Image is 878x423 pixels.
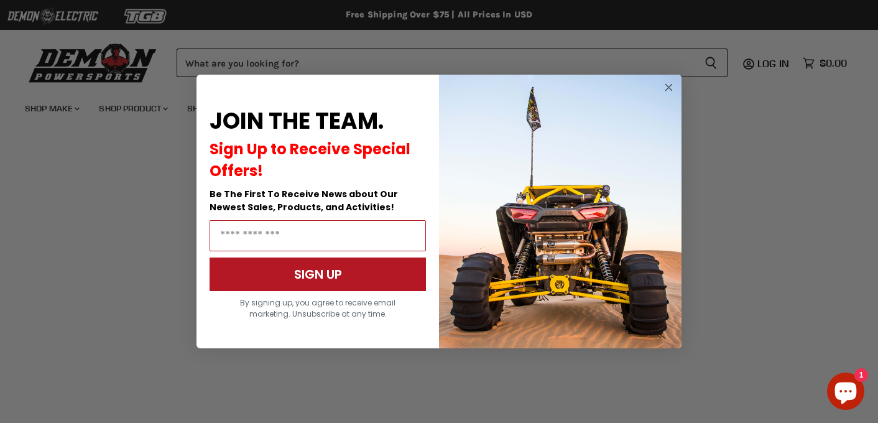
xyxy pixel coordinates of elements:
inbox-online-store-chat: Shopify online store chat [823,373,868,413]
input: Email Address [210,220,426,251]
button: Close dialog [661,80,677,95]
span: By signing up, you agree to receive email marketing. Unsubscribe at any time. [240,297,395,319]
button: SIGN UP [210,258,426,291]
span: Sign Up to Receive Special Offers! [210,139,410,181]
span: JOIN THE TEAM. [210,105,384,137]
img: a9095488-b6e7-41ba-879d-588abfab540b.jpeg [439,75,682,348]
span: Be The First To Receive News about Our Newest Sales, Products, and Activities! [210,188,398,213]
